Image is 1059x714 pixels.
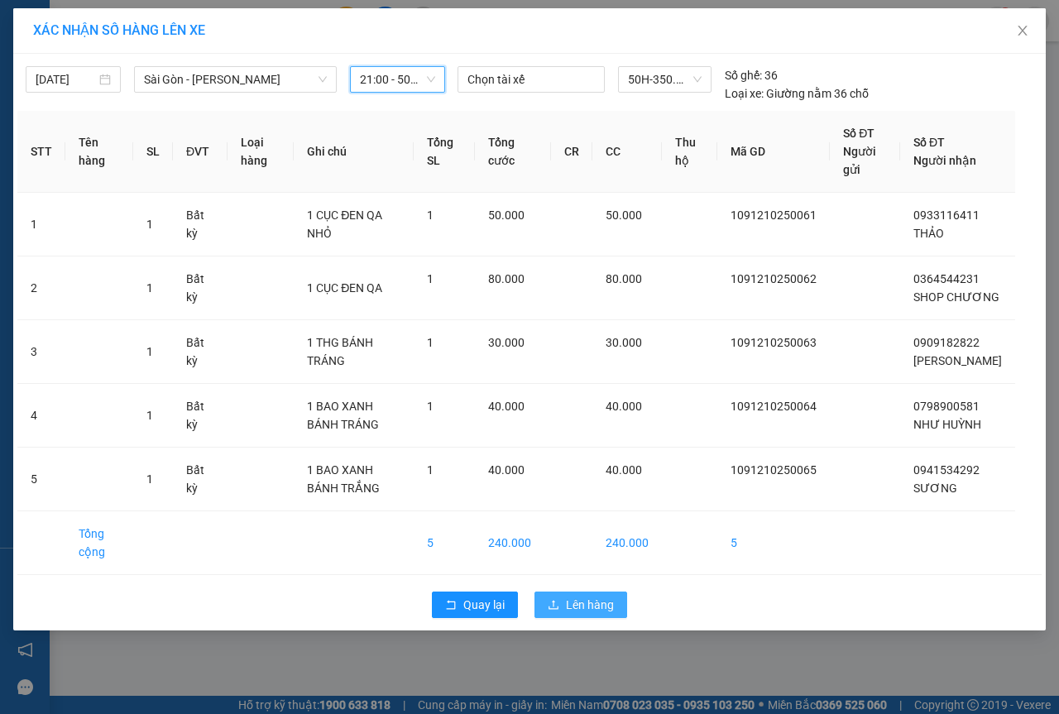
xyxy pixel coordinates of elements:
th: SL [133,111,173,193]
td: 2 [17,256,65,320]
div: Giường nằm 36 chỗ [725,84,869,103]
td: 1 [17,193,65,256]
td: 240.000 [475,511,551,575]
img: logo.jpg [7,7,90,90]
td: Bất kỳ [173,193,228,256]
span: 1 [427,208,434,222]
th: Tổng SL [414,111,475,193]
span: THẢO [913,227,944,240]
button: uploadLên hàng [534,592,627,618]
b: GỬI : 109 QL 13 [7,103,167,131]
th: STT [17,111,65,193]
span: [PERSON_NAME] [913,354,1002,367]
li: 01 [PERSON_NAME] [7,36,315,57]
span: 0798900581 [913,400,980,413]
span: 1 BAO XANH BÁNH TRẮNG [307,463,380,495]
span: upload [548,599,559,612]
td: Bất kỳ [173,384,228,448]
span: 21:00 - 50H-350.51 [360,67,435,92]
span: 80.000 [606,272,642,285]
span: 30.000 [606,336,642,349]
span: 1 [427,400,434,413]
span: 30.000 [488,336,525,349]
span: 1 [146,218,153,231]
div: 36 [725,66,778,84]
td: 240.000 [592,511,662,575]
span: 40.000 [488,400,525,413]
span: 1 BAO XANH BÁNH TRÁNG [307,400,379,431]
span: 0364544231 [913,272,980,285]
th: ĐVT [173,111,228,193]
span: 1 CỤC ĐEN QA NHỎ [307,208,382,240]
span: NHƯ HUỲNH [913,418,981,431]
span: 1 [146,281,153,295]
span: rollback [445,599,457,612]
td: 4 [17,384,65,448]
span: 1 [146,409,153,422]
th: Tổng cước [475,111,551,193]
td: Bất kỳ [173,448,228,511]
span: 40.000 [606,400,642,413]
th: Thu hộ [662,111,718,193]
span: Quay lại [463,596,505,614]
td: Bất kỳ [173,320,228,384]
span: 1091210250063 [731,336,817,349]
span: 0909182822 [913,336,980,349]
li: 02523854854 [7,57,315,78]
span: Người nhận [913,154,976,167]
span: Lên hàng [566,596,614,614]
span: Số ĐT [843,127,875,140]
span: 1 [427,272,434,285]
span: 1 THG BÁNH TRÁNG [307,336,373,367]
span: 50.000 [488,208,525,222]
span: 1091210250062 [731,272,817,285]
button: rollbackQuay lại [432,592,518,618]
td: 5 [17,448,65,511]
span: 50.000 [606,208,642,222]
span: 1 [427,336,434,349]
span: SHOP CHƯƠNG [913,290,999,304]
span: Số ĐT [913,136,945,149]
span: 1091210250064 [731,400,817,413]
span: Số ghế: [725,66,762,84]
span: 0933116411 [913,208,980,222]
span: close [1016,24,1029,37]
span: XÁC NHẬN SỐ HÀNG LÊN XE [33,22,205,38]
td: 3 [17,320,65,384]
span: Người gửi [843,145,876,176]
span: down [318,74,328,84]
span: 1 CỤC ĐEN QA [307,281,382,295]
input: 12/10/2025 [36,70,96,89]
span: 1 [146,472,153,486]
td: Bất kỳ [173,256,228,320]
td: 5 [414,511,475,575]
th: CC [592,111,662,193]
span: 50H-350.51 [628,67,702,92]
th: Mã GD [717,111,830,193]
span: 1 [146,345,153,358]
span: SƯƠNG [913,482,957,495]
td: Tổng cộng [65,511,133,575]
span: 40.000 [488,463,525,477]
b: [PERSON_NAME] [95,11,234,31]
th: Loại hàng [228,111,294,193]
span: Sài Gòn - Phan Rí [144,67,327,92]
button: Close [999,8,1046,55]
span: environment [95,40,108,53]
th: Tên hàng [65,111,133,193]
span: Loại xe: [725,84,764,103]
td: 5 [717,511,830,575]
span: 1091210250065 [731,463,817,477]
span: 80.000 [488,272,525,285]
span: 40.000 [606,463,642,477]
span: phone [95,60,108,74]
th: Ghi chú [294,111,414,193]
span: 1091210250061 [731,208,817,222]
span: 0941534292 [913,463,980,477]
span: 1 [427,463,434,477]
th: CR [551,111,592,193]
